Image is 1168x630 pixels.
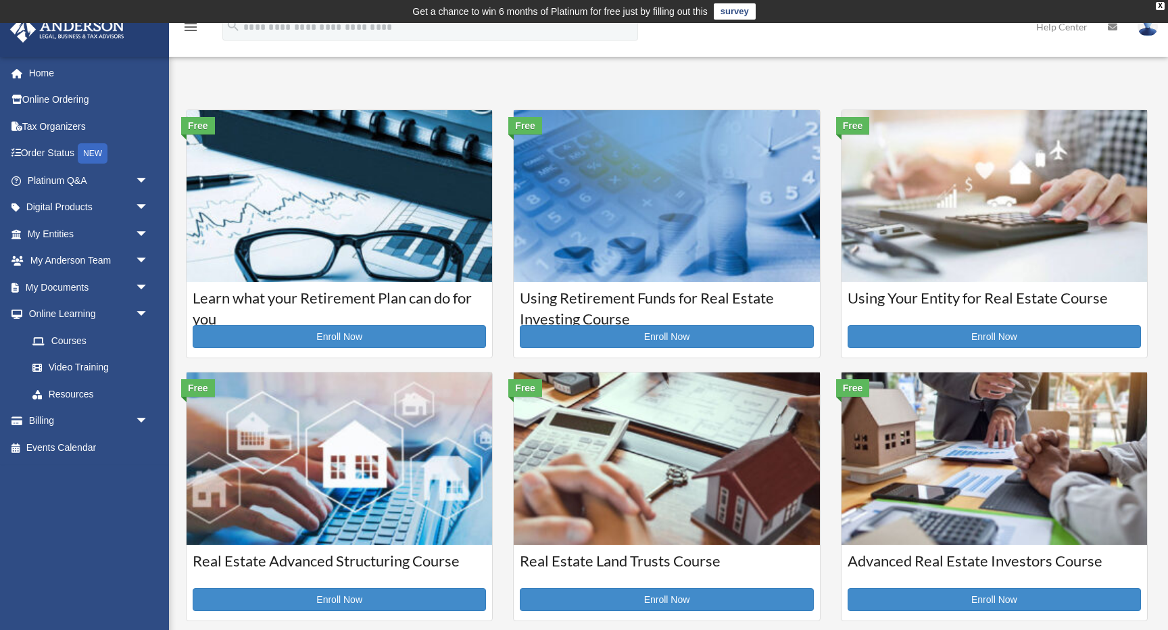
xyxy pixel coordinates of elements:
a: Enroll Now [848,325,1141,348]
a: Courses [19,327,162,354]
span: arrow_drop_down [135,274,162,301]
a: Platinum Q&Aarrow_drop_down [9,167,169,194]
a: Billingarrow_drop_down [9,408,169,435]
span: arrow_drop_down [135,247,162,275]
div: NEW [78,143,107,164]
a: Enroll Now [520,325,813,348]
div: Free [836,117,870,135]
a: Order StatusNEW [9,140,169,168]
h3: Real Estate Land Trusts Course [520,551,813,585]
div: Free [508,379,542,397]
div: Get a chance to win 6 months of Platinum for free just by filling out this [412,3,708,20]
div: Free [181,379,215,397]
div: Free [508,117,542,135]
a: survey [714,3,756,20]
span: arrow_drop_down [135,301,162,329]
a: Video Training [19,354,169,381]
div: Free [836,379,870,397]
a: menu [182,24,199,35]
a: Home [9,59,169,87]
span: arrow_drop_down [135,167,162,195]
a: Online Ordering [9,87,169,114]
a: Online Learningarrow_drop_down [9,301,169,328]
i: search [226,18,241,33]
div: Free [181,117,215,135]
a: Tax Organizers [9,113,169,140]
span: arrow_drop_down [135,220,162,248]
a: Enroll Now [520,588,813,611]
a: My Entitiesarrow_drop_down [9,220,169,247]
img: User Pic [1138,17,1158,37]
span: arrow_drop_down [135,408,162,435]
img: Anderson Advisors Platinum Portal [6,16,128,43]
h3: Using Retirement Funds for Real Estate Investing Course [520,288,813,322]
h3: Using Your Entity for Real Estate Course [848,288,1141,322]
a: Resources [19,381,169,408]
i: menu [182,19,199,35]
div: close [1156,2,1165,10]
a: Enroll Now [848,588,1141,611]
a: Events Calendar [9,434,169,461]
a: Digital Productsarrow_drop_down [9,194,169,221]
a: Enroll Now [193,588,486,611]
span: arrow_drop_down [135,194,162,222]
h3: Real Estate Advanced Structuring Course [193,551,486,585]
a: My Documentsarrow_drop_down [9,274,169,301]
a: My Anderson Teamarrow_drop_down [9,247,169,274]
h3: Learn what your Retirement Plan can do for you [193,288,486,322]
h3: Advanced Real Estate Investors Course [848,551,1141,585]
a: Enroll Now [193,325,486,348]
